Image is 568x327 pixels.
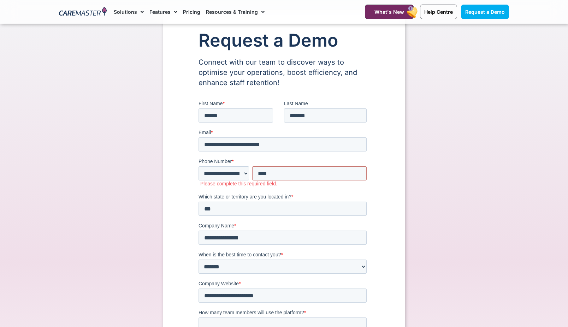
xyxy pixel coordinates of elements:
[465,9,505,15] span: Request a Demo
[461,5,509,19] a: Request a Demo
[59,7,107,17] img: CareMaster Logo
[424,9,453,15] span: Help Centre
[420,5,457,19] a: Help Centre
[199,57,369,88] p: Connect with our team to discover ways to optimise your operations, boost efficiency, and enhance...
[199,31,369,50] h1: Request a Demo
[374,9,404,15] span: What's New
[365,5,414,19] a: What's New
